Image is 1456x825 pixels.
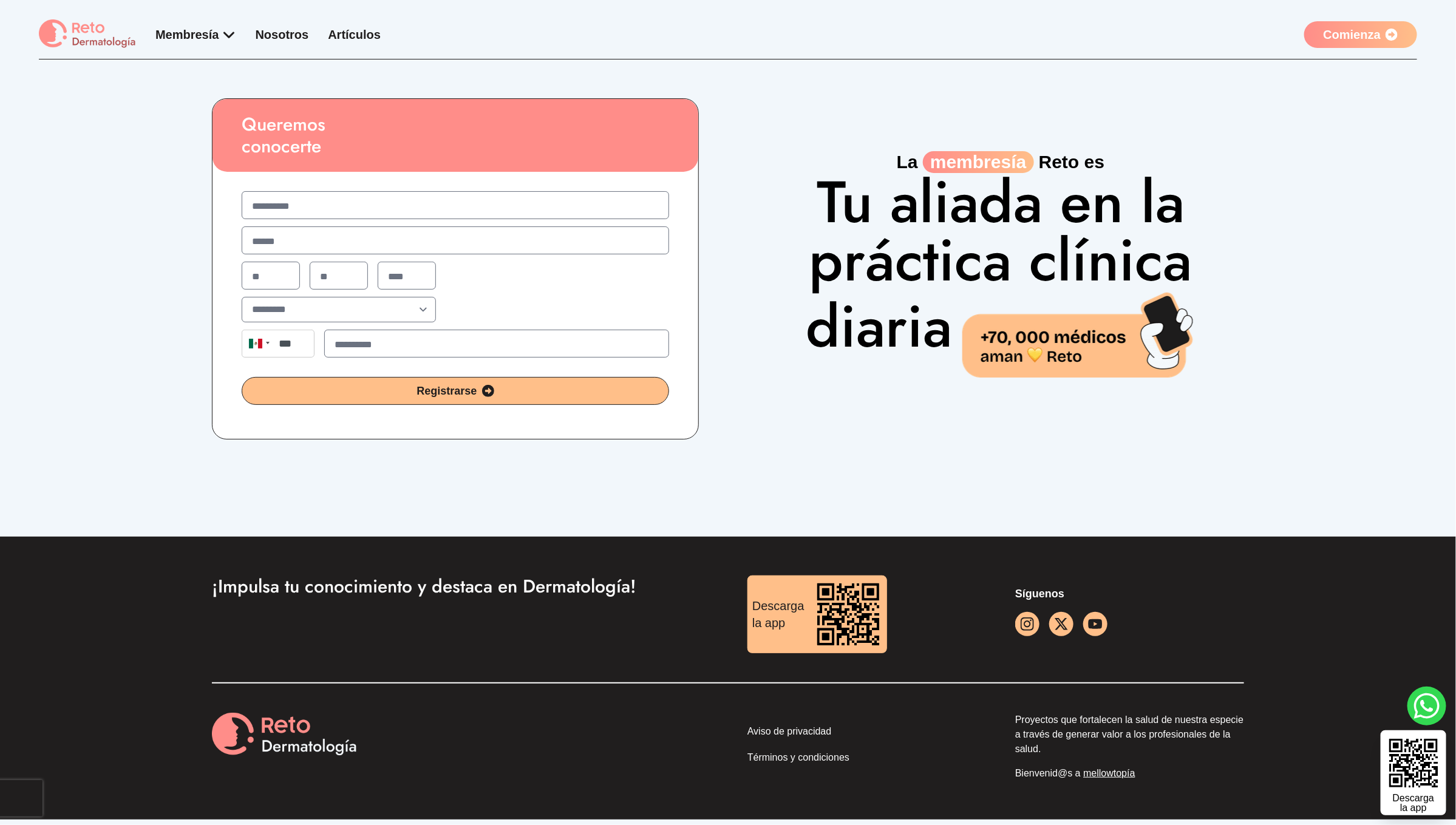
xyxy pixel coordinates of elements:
p: Proyectos que fortalecen la salud de nuestra especie a través de generar valor a los profesionale... [1015,713,1244,756]
img: 70,000 médicos aman Reto [962,290,1196,378]
a: Nosotros [256,28,309,41]
button: Registrarse [242,377,669,405]
h1: Queremos conocerte [213,99,698,172]
a: mellowtopía [1083,768,1135,778]
div: Mexico: + 52 [242,330,273,358]
p: Síguenos [1015,585,1244,602]
img: Reto Derma logo [212,713,358,758]
span: membresía [923,151,1033,173]
p: Bienvenid@s a [1015,766,1244,781]
a: facebook button [1049,612,1073,636]
div: Membresía [155,26,236,43]
h3: ¡Impulsa tu conocimiento y destaca en Dermatología! [212,575,709,597]
a: Artículos [328,28,381,41]
p: La Reto es [797,151,1205,173]
span: Registrarse [242,382,668,399]
a: whatsapp button [1407,687,1446,725]
img: logo Reto dermatología [39,19,136,49]
a: Términos y condiciones [747,750,976,769]
div: Descarga la app [1393,793,1434,813]
img: download reto dermatología qr [809,575,887,653]
a: Aviso de privacidad [747,724,976,743]
a: youtube icon [1083,612,1107,636]
a: instagram button [1015,612,1039,636]
div: Descarga la app [747,592,809,636]
h1: Tu aliada en la práctica clínica diaria [797,173,1205,378]
a: Comienza [1304,21,1417,48]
